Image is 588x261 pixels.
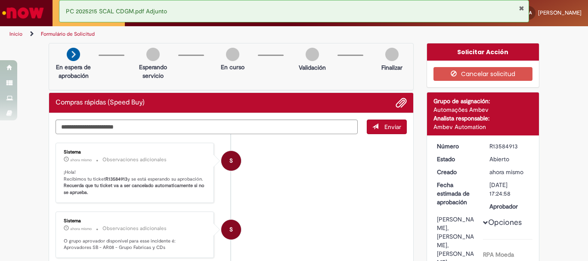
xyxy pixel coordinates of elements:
div: [DATE] 17:24:58 [489,181,529,198]
p: En curso [221,63,244,71]
button: Cerrar notificación [519,5,524,12]
div: Ambev Automation [433,123,533,131]
p: Validación [299,63,326,72]
p: Esperando servicio [132,63,174,80]
span: ahora mismo [70,157,92,163]
img: img-circle-grey.png [226,48,239,61]
time: 01/10/2025 10:25:11 [70,157,92,163]
b: Recuerda que tu ticket va a ser cancelado automaticamente si no se aprueba. [64,182,206,196]
button: Cancelar solicitud [433,67,533,81]
div: System [221,220,241,240]
span: ahora mismo [489,168,523,176]
div: Sistema [64,218,207,224]
ul: Rutas de acceso a la página [6,26,386,42]
span: ahora mismo [70,226,92,231]
span: PC 2025215 SCAL CDGM.pdf Adjunto [66,7,167,15]
img: arrow-next.png [67,48,80,61]
small: Observaciones adicionales [102,156,167,163]
div: Grupo de asignación: [433,97,533,105]
span: S [229,219,233,240]
img: img-circle-grey.png [306,48,319,61]
h2: Compras rápidas (Speed Buy) Historial de tickets [56,99,145,107]
dt: Aprobador [483,202,536,211]
textarea: Escriba aquí su mensaje… [56,120,358,134]
dt: Estado [430,155,483,163]
dt: Fecha estimada de aprobación [430,181,483,206]
div: Automações Ambev [433,105,533,114]
img: img-circle-grey.png [146,48,160,61]
div: 01/10/2025 10:24:58 [489,168,529,176]
a: Inicio [9,31,22,37]
dt: Número [430,142,483,150]
time: 01/10/2025 10:24:58 [489,168,523,176]
button: Agregar archivos adjuntos [396,97,407,108]
div: Analista responsable: [433,114,533,123]
img: img-circle-grey.png [385,48,399,61]
p: Finalizar [381,63,402,72]
dt: Creado [430,168,483,176]
div: Abierto [489,155,529,163]
p: En espera de aprobación [53,63,94,80]
span: NA [526,10,532,15]
small: Observaciones adicionales [102,225,167,232]
b: RPA Moeda [483,251,514,258]
span: Enviar [384,123,401,131]
p: ¡Hola! Recibimos tu ticket y se está esperando su aprobación. [64,169,207,196]
p: O grupo aprovador disponível para esse incidente é: Aprovadores SB - AR08 - Grupo Fabricas y CDs [64,238,207,251]
span: S [229,150,233,171]
div: R13584913 [489,142,529,150]
div: Sistema [64,150,207,155]
div: System [221,151,241,171]
div: Solicitar Acción [427,43,539,61]
img: ServiceNow [1,4,45,21]
b: R13584913 [105,176,127,182]
a: Formulário de Solicitud [41,31,95,37]
button: Enviar [367,120,407,134]
span: [PERSON_NAME] [538,9,582,16]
